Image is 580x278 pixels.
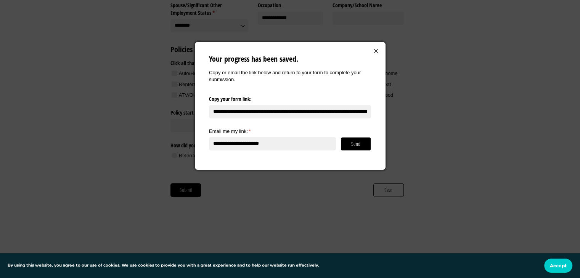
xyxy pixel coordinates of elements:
p: By using this website, you agree to our use of cookies. We use cookies to provide you with a grea... [8,262,319,269]
span: Accept [550,263,567,268]
p: Copy or email the link below and return to your form to complete your submission. [209,69,371,83]
label: Copy your form link: [209,93,371,103]
div: dialog [195,42,386,170]
span: Email me my link: [209,128,248,134]
button: Close [371,46,381,56]
button: Send [341,137,371,151]
h2: Your progress has been saved. [209,54,371,64]
span: Send [351,140,361,148]
button: Accept [544,259,572,273]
